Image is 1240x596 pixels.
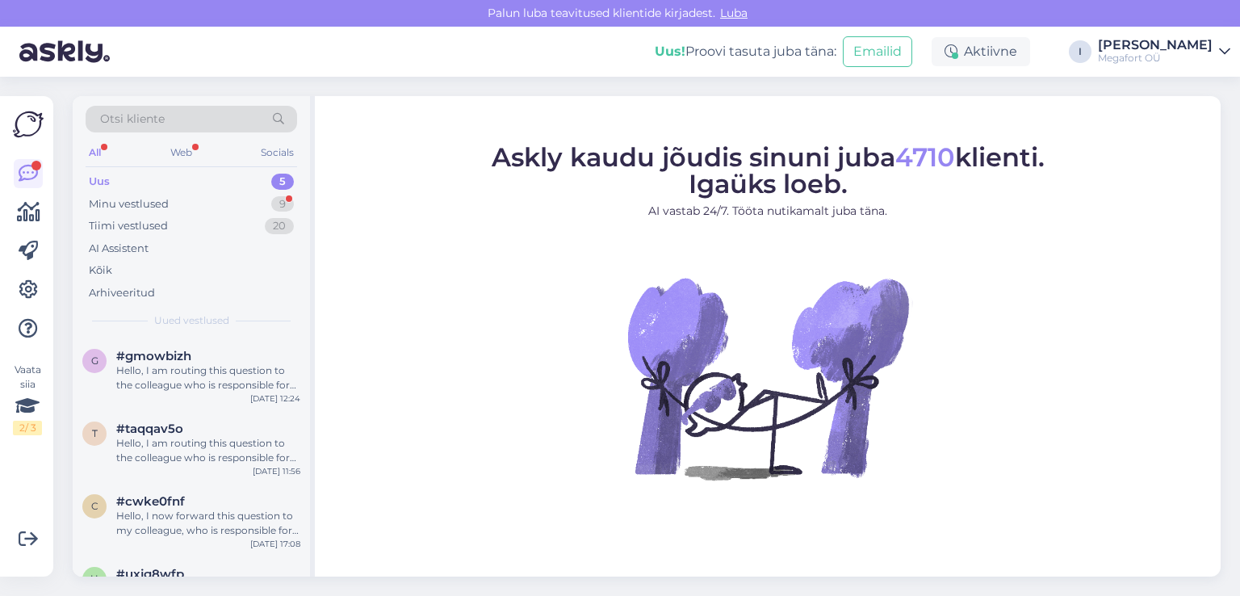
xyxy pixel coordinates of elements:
span: Otsi kliente [100,111,165,128]
div: Kõik [89,262,112,279]
div: Socials [258,142,297,163]
div: Tiimi vestlused [89,218,168,234]
span: Askly kaudu jõudis sinuni juba klienti. Igaüks loeb. [492,141,1045,199]
div: Minu vestlused [89,196,169,212]
span: #uxjg8wfp [116,567,184,581]
div: 20 [265,218,294,234]
div: All [86,142,104,163]
div: [DATE] 11:56 [253,465,300,477]
div: Arhiveeritud [89,285,155,301]
img: No Chat active [622,233,913,523]
div: 2 / 3 [13,421,42,435]
div: Hello, I am routing this question to the colleague who is responsible for this topic. The reply m... [116,363,300,392]
div: [DATE] 17:08 [250,538,300,550]
span: c [91,500,98,512]
div: I [1069,40,1091,63]
span: #cwke0fnf [116,494,185,509]
div: AI Assistent [89,241,149,257]
span: Luba [715,6,752,20]
div: [PERSON_NAME] [1098,39,1213,52]
div: Proovi tasuta juba täna: [655,42,836,61]
img: Askly Logo [13,109,44,140]
div: Aktiivne [932,37,1030,66]
span: Uued vestlused [154,313,229,328]
span: u [90,573,98,585]
a: [PERSON_NAME]Megafort OÜ [1098,39,1230,65]
span: t [92,427,98,439]
span: #taqqav5o [116,422,183,436]
button: Emailid [843,36,912,67]
div: 9 [271,196,294,212]
div: Megafort OÜ [1098,52,1213,65]
div: 5 [271,174,294,190]
b: Uus! [655,44,685,59]
span: #gmowbizh [116,349,191,363]
div: Vaata siia [13,363,42,435]
span: g [91,355,98,367]
div: Web [167,142,195,163]
div: Uus [89,174,110,190]
div: Hello, I now forward this question to my colleague, who is responsible for this. The reply will b... [116,509,300,538]
div: Hello, I am routing this question to the colleague who is responsible for this topic. The reply m... [116,436,300,465]
p: AI vastab 24/7. Tööta nutikamalt juba täna. [492,203,1045,220]
div: [DATE] 12:24 [250,392,300,405]
span: 4710 [895,141,955,173]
